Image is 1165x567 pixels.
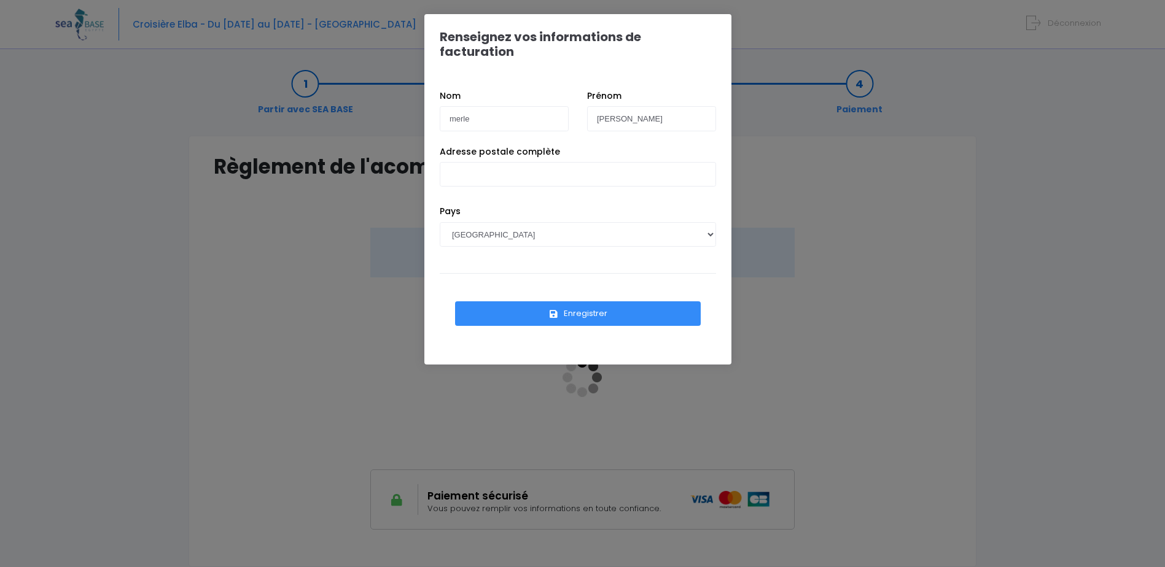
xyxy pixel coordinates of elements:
[440,145,560,158] label: Adresse postale complète
[440,205,461,218] label: Pays
[455,301,701,326] button: Enregistrer
[440,29,716,59] h1: Renseignez vos informations de facturation
[587,90,621,102] label: Prénom
[440,90,461,102] label: Nom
